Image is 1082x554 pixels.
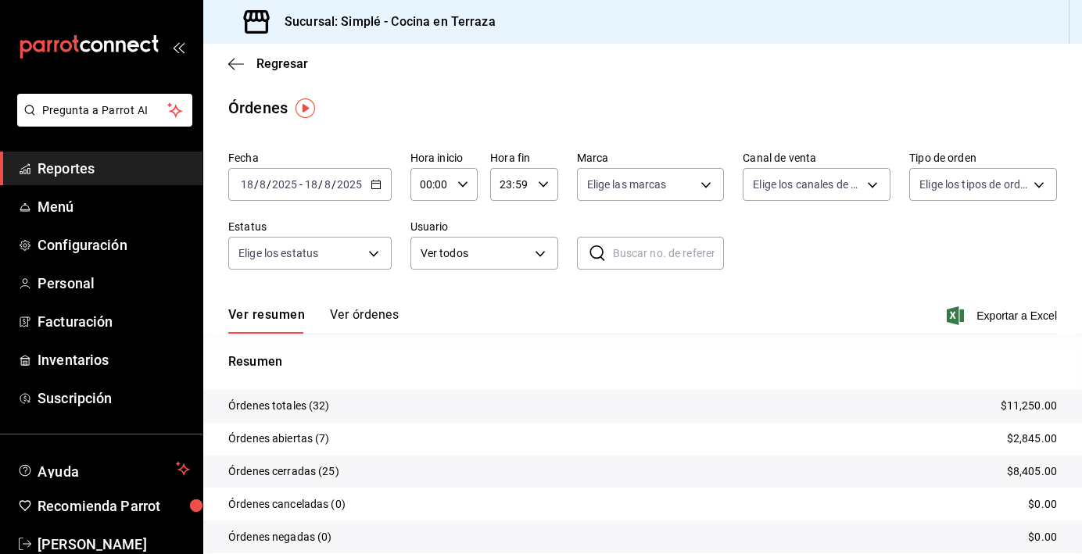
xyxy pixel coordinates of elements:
[259,178,267,191] input: --
[421,245,529,262] span: Ver todos
[271,178,298,191] input: ----
[38,158,190,179] span: Reportes
[228,96,288,120] div: Órdenes
[331,178,336,191] span: /
[318,178,323,191] span: /
[587,177,667,192] span: Elige las marcas
[336,178,363,191] input: ----
[17,94,192,127] button: Pregunta a Parrot AI
[38,349,190,370] span: Inventarios
[228,307,305,334] button: Ver resumen
[38,388,190,409] span: Suscripción
[228,496,346,513] p: Órdenes canceladas (0)
[228,463,339,480] p: Órdenes cerradas (25)
[1001,398,1057,414] p: $11,250.00
[753,177,862,192] span: Elige los canales de venta
[228,221,392,232] label: Estatus
[38,311,190,332] span: Facturación
[743,152,890,163] label: Canal de venta
[296,98,315,118] img: Tooltip marker
[950,306,1057,325] button: Exportar a Excel
[228,307,399,334] div: navigation tabs
[256,56,308,71] span: Regresar
[38,196,190,217] span: Menú
[228,352,1057,371] p: Resumen
[11,113,192,130] a: Pregunta a Parrot AI
[228,152,392,163] label: Fecha
[228,398,330,414] p: Órdenes totales (32)
[299,178,303,191] span: -
[272,13,496,31] h3: Sucursal: Simplé - Cocina en Terraza
[38,459,170,478] span: Ayuda
[38,234,190,256] span: Configuración
[613,238,725,269] input: Buscar no. de referencia
[254,178,259,191] span: /
[410,221,558,232] label: Usuario
[919,177,1028,192] span: Elige los tipos de orden
[267,178,271,191] span: /
[909,152,1057,163] label: Tipo de orden
[228,56,308,71] button: Regresar
[238,245,318,261] span: Elige los estatus
[577,152,725,163] label: Marca
[42,102,168,119] span: Pregunta a Parrot AI
[172,41,185,53] button: open_drawer_menu
[1028,496,1057,513] p: $0.00
[228,431,330,447] p: Órdenes abiertas (7)
[304,178,318,191] input: --
[38,273,190,294] span: Personal
[1007,431,1057,447] p: $2,845.00
[240,178,254,191] input: --
[410,152,478,163] label: Hora inicio
[1028,529,1057,545] p: $0.00
[228,529,332,545] p: Órdenes negadas (0)
[330,307,399,334] button: Ver órdenes
[324,178,331,191] input: --
[1007,463,1057,480] p: $8,405.00
[38,495,190,516] span: Recomienda Parrot
[490,152,557,163] label: Hora fin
